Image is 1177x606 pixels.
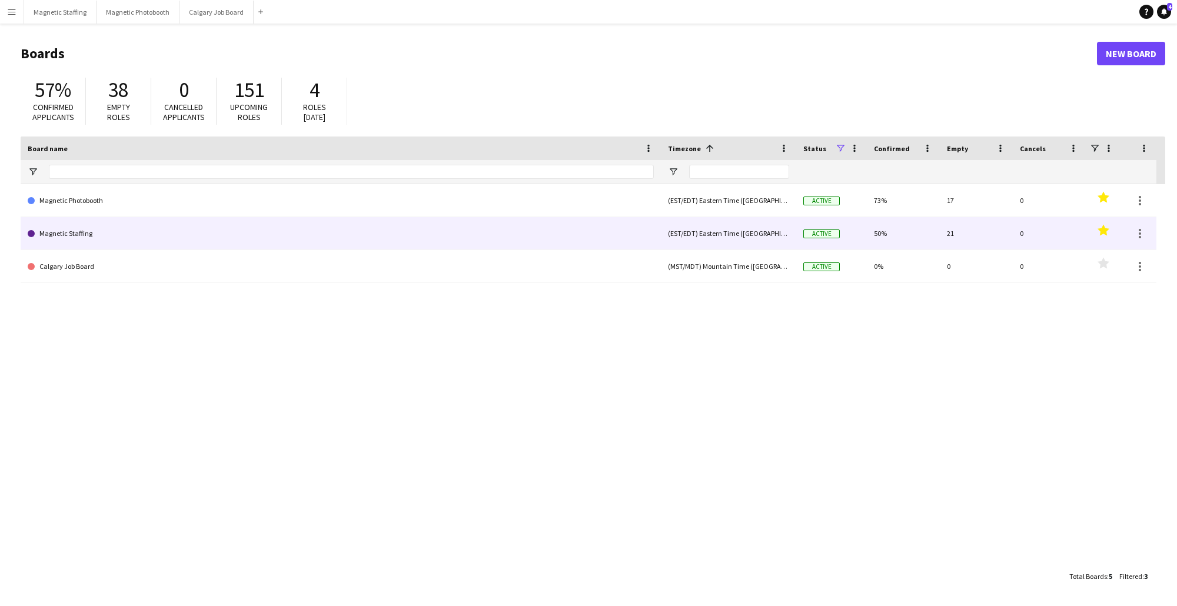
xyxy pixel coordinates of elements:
a: Calgary Job Board [28,250,654,283]
div: : [1069,565,1112,588]
a: 4 [1157,5,1171,19]
span: Board name [28,144,68,153]
div: 73% [867,184,940,217]
div: (EST/EDT) Eastern Time ([GEOGRAPHIC_DATA] & [GEOGRAPHIC_DATA]) [661,217,796,249]
span: Active [803,262,840,271]
a: Magnetic Staffing [28,217,654,250]
span: Active [803,197,840,205]
span: 3 [1144,572,1148,581]
span: 57% [35,77,71,103]
span: Empty roles [107,102,130,122]
span: Confirmed [874,144,910,153]
a: Magnetic Photobooth [28,184,654,217]
div: 0 [940,250,1013,282]
span: 38 [108,77,128,103]
div: 0% [867,250,940,282]
button: Magnetic Staffing [24,1,97,24]
button: Open Filter Menu [668,167,679,177]
div: 50% [867,217,940,249]
span: Filtered [1119,572,1142,581]
span: Roles [DATE] [303,102,326,122]
span: Cancelled applicants [163,102,205,122]
div: 0 [1013,184,1086,217]
span: Upcoming roles [230,102,268,122]
input: Board name Filter Input [49,165,654,179]
span: Status [803,144,826,153]
div: 17 [940,184,1013,217]
span: 0 [179,77,189,103]
span: 5 [1109,572,1112,581]
span: 4 [310,77,320,103]
div: : [1119,565,1148,588]
span: Active [803,229,840,238]
span: Timezone [668,144,701,153]
button: Magnetic Photobooth [97,1,179,24]
button: Calgary Job Board [179,1,254,24]
a: New Board [1097,42,1165,65]
div: 21 [940,217,1013,249]
span: Total Boards [1069,572,1107,581]
h1: Boards [21,45,1097,62]
span: Cancels [1020,144,1046,153]
div: (EST/EDT) Eastern Time ([GEOGRAPHIC_DATA] & [GEOGRAPHIC_DATA]) [661,184,796,217]
span: Empty [947,144,968,153]
span: 151 [234,77,264,103]
div: 0 [1013,217,1086,249]
div: (MST/MDT) Mountain Time ([GEOGRAPHIC_DATA] & [GEOGRAPHIC_DATA]) [661,250,796,282]
span: Confirmed applicants [32,102,74,122]
button: Open Filter Menu [28,167,38,177]
div: 0 [1013,250,1086,282]
span: 4 [1167,3,1172,11]
input: Timezone Filter Input [689,165,789,179]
